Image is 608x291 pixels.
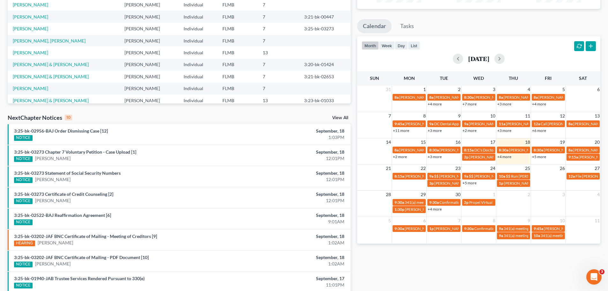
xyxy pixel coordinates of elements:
span: Propel Virtual Paralegal [469,200,508,205]
a: [PERSON_NAME] & [PERSON_NAME] [13,74,89,79]
a: [PERSON_NAME] [13,50,48,55]
td: 7 [258,35,299,47]
td: 7 [258,59,299,71]
span: Sun [370,75,379,81]
span: 30 [455,191,461,198]
span: 9:15a [568,155,578,159]
span: 9:45a [534,226,543,231]
span: 10 [490,112,496,120]
td: 3:25-bk-03273 [299,23,351,34]
span: 8a [429,95,433,100]
span: [PERSON_NAME] & [PERSON_NAME] [PHONE_NUMBER] [474,95,573,100]
td: 3:23-bk-01033 [299,95,351,106]
span: 18 [524,138,531,146]
span: [PERSON_NAME] [EMAIL_ADDRESS][DOMAIN_NAME] [469,155,564,159]
span: 2p [464,200,469,205]
span: 2 [457,86,461,93]
a: 3:25-bk-03202-JAF BNC Certificate of Mailing - PDF Document [10] [14,255,149,260]
a: Tasks [394,19,420,33]
a: [PERSON_NAME] [38,240,73,246]
span: 1p [499,181,503,186]
td: 13 [258,47,299,58]
a: +4 more [428,102,442,106]
a: +7 more [462,102,477,106]
span: 9:30a [394,200,404,205]
span: 5 [562,86,566,93]
td: [PERSON_NAME] [119,71,178,82]
div: 12:01PM [238,176,344,183]
span: Confirmation hearing for [PERSON_NAME] [439,200,512,205]
a: Calendar [357,19,392,33]
span: 12a [534,121,540,126]
td: 7 [258,23,299,34]
div: September, 18 [238,233,344,240]
span: 8:15a [464,148,474,152]
td: Individual [178,23,217,34]
div: NOTICE [14,219,33,225]
span: [PERSON_NAME] and [PERSON_NAME] will discussion [434,226,527,231]
span: [PERSON_NAME] coming in for 341 [405,121,465,126]
div: NOTICE [14,262,33,267]
a: 3:25-bk-01940-JAB Trustee Services Rendered Pursuant to 330(e) [14,276,145,281]
a: View All [332,116,348,120]
span: 9a [499,226,503,231]
h2: [DATE] [468,55,489,62]
span: 9:30a [394,226,404,231]
a: [PERSON_NAME] [13,26,48,31]
td: 13 [258,95,299,106]
div: NOTICE [14,283,33,288]
a: 3:25-bk-03273 Statement of Social Security Numbers [14,170,121,176]
span: 10a [499,174,505,179]
span: 7 [388,112,392,120]
td: Individual [178,83,217,95]
span: 9a [429,121,433,126]
span: [PERSON_NAME] [PHONE_NUMBER] [509,148,574,152]
div: HEARING [14,241,35,246]
td: Individual [178,71,217,82]
span: [PERSON_NAME]??? [573,121,608,126]
span: 23 [455,165,461,172]
span: 9a [429,174,433,179]
td: [PERSON_NAME] [119,47,178,58]
a: [PERSON_NAME], [PERSON_NAME] [13,38,86,43]
a: 3:25-bk-02522-BAJ Reaffirmation Agreement [6] [14,212,111,218]
a: +5 more [532,154,546,159]
button: list [408,41,420,50]
span: 2p [464,155,469,159]
span: Wed [473,75,484,81]
a: [PERSON_NAME] [13,14,48,19]
span: [PERSON_NAME] [PHONE_NUMBER] [439,148,504,152]
span: 11a [499,121,505,126]
span: 9 [457,112,461,120]
div: September, 18 [238,170,344,176]
a: +3 more [497,128,511,133]
a: +2 more [393,154,407,159]
div: 1:02AM [238,240,344,246]
span: 8:30a [534,148,543,152]
span: 9a [464,121,468,126]
div: 12:01PM [238,155,344,162]
span: $$ [PERSON_NAME] last payment? [434,174,492,179]
span: 10 [559,217,566,225]
span: 8a [534,95,538,100]
td: FLMB [217,11,258,23]
div: NOTICE [14,156,33,162]
span: 10a [534,233,540,238]
span: 9:30a [464,226,474,231]
span: 9a [499,233,503,238]
a: [PERSON_NAME] [35,155,71,162]
span: 13 [594,112,600,120]
span: 3 [562,191,566,198]
span: 15 [420,138,426,146]
td: [PERSON_NAME] [119,83,178,95]
span: 4 [597,191,600,198]
span: 8a [568,148,573,152]
span: 8:30a [464,95,474,100]
td: Individual [178,95,217,106]
div: 10 [65,115,72,120]
td: [PERSON_NAME] [119,95,178,106]
td: 7 [258,83,299,95]
div: September, 18 [238,191,344,197]
span: 8a [394,95,399,100]
td: 3:21-bk-00447 [299,11,351,23]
